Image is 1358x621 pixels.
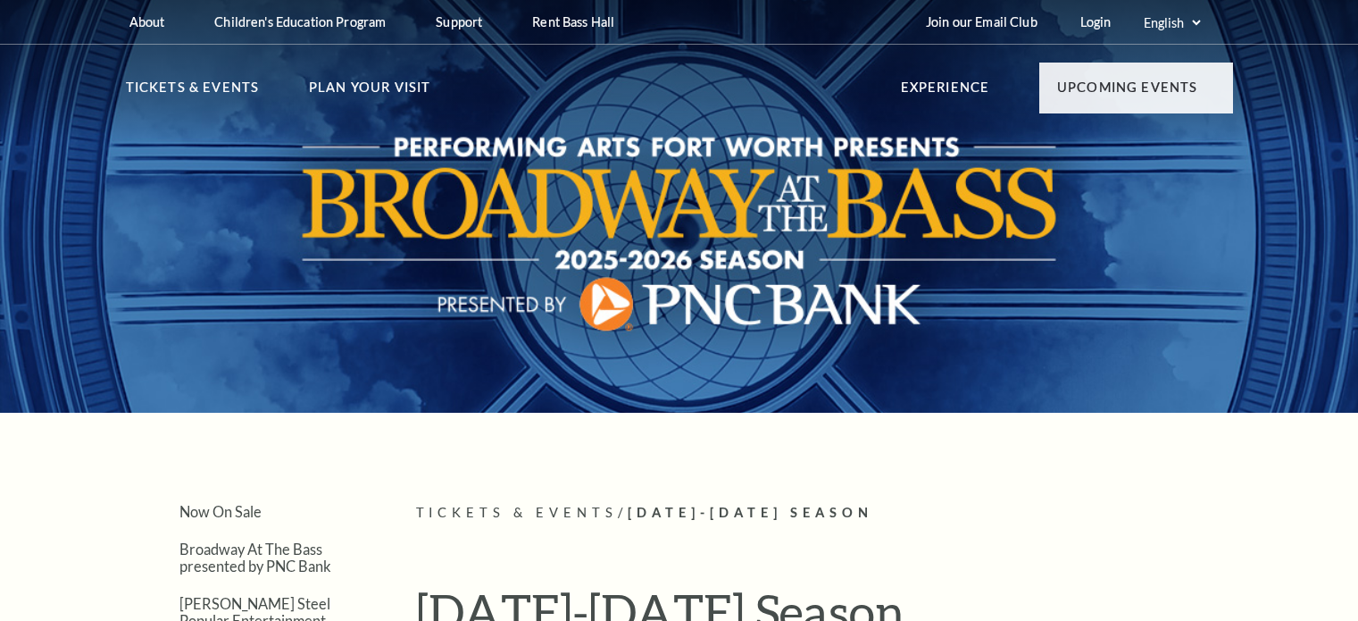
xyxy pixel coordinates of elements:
a: Now On Sale [179,503,262,520]
span: Tickets & Events [416,505,619,520]
p: Rent Bass Hall [532,14,614,29]
p: Children's Education Program [214,14,386,29]
p: / [416,502,1233,524]
p: Support [436,14,482,29]
span: [DATE]-[DATE] Season [628,505,873,520]
p: Plan Your Visit [309,77,431,109]
a: Broadway At The Bass presented by PNC Bank [179,541,331,575]
p: About [129,14,165,29]
p: Upcoming Events [1057,77,1198,109]
select: Select: [1140,14,1204,31]
p: Experience [901,77,990,109]
p: Tickets & Events [126,77,260,109]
